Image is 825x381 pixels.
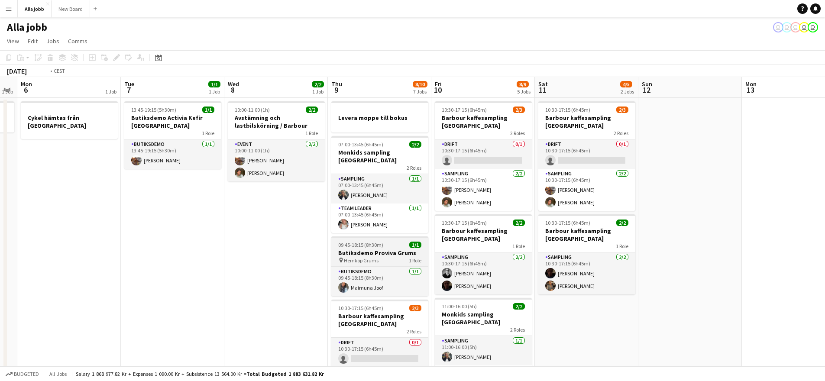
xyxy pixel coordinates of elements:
[538,214,635,294] div: 10:30-17:15 (6h45m)2/2Barbour kaffesampling [GEOGRAPHIC_DATA]1 RoleSampling2/210:30-17:15 (6h45m)...
[409,257,421,264] span: 1 Role
[435,114,532,129] h3: Barbour kaffesampling [GEOGRAPHIC_DATA]
[435,139,532,169] app-card-role: Drift0/110:30-17:15 (6h45m)
[21,101,118,139] app-job-card: Cykel hämtas från [GEOGRAPHIC_DATA]
[409,305,421,311] span: 2/3
[513,303,525,310] span: 2/2
[330,85,342,95] span: 9
[209,88,220,95] div: 1 Job
[76,371,324,377] div: Salary 1 868 977.82 kr + Expenses 1 090.00 kr + Subsistence 13 564.00 kr =
[65,36,91,47] a: Comms
[7,21,47,34] h1: Alla jobb
[773,22,783,32] app-user-avatar: Hedda Lagerbielke
[642,80,652,88] span: Sun
[744,85,757,95] span: 13
[517,81,529,87] span: 8/9
[105,88,116,95] div: 1 Job
[331,149,428,164] h3: Monkids sampling [GEOGRAPHIC_DATA]
[331,136,428,233] app-job-card: 07:00-13:45 (6h45m)2/2Monkids sampling [GEOGRAPHIC_DATA]2 RolesSampling1/107:00-13:45 (6h45m)[PER...
[338,305,383,311] span: 10:30-17:15 (6h45m)
[28,37,38,45] span: Edit
[545,220,590,226] span: 10:30-17:15 (6h45m)
[808,22,818,32] app-user-avatar: Stina Dahl
[409,242,421,248] span: 1/1
[312,88,324,95] div: 1 Job
[235,107,270,113] span: 10:00-11:00 (1h)
[123,85,134,95] span: 7
[338,141,383,148] span: 07:00-13:45 (6h45m)
[124,101,221,169] app-job-card: 13:45-19:15 (5h30m)1/1Butiksdemo Activia Kefir [GEOGRAPHIC_DATA]1 RoleButiksdemo1/113:45-19:15 (5...
[24,36,41,47] a: Edit
[413,88,427,95] div: 7 Jobs
[7,67,27,75] div: [DATE]
[331,312,428,328] h3: Barbour kaffesampling [GEOGRAPHIC_DATA]
[435,80,442,88] span: Fri
[510,326,525,333] span: 2 Roles
[202,107,214,113] span: 1/1
[790,22,801,32] app-user-avatar: Emil Hasselberg
[538,169,635,211] app-card-role: Sampling2/210:30-17:15 (6h45m)[PERSON_NAME][PERSON_NAME]
[331,267,428,296] app-card-role: Butiksdemo1/109:45-18:15 (8h30m)Maimuna Joof
[538,139,635,169] app-card-role: Drift0/110:30-17:15 (6h45m)
[331,249,428,257] h3: Butiksdemo Proviva Grums
[4,369,40,379] button: Budgeted
[226,85,239,95] span: 8
[616,220,628,226] span: 2/2
[782,22,792,32] app-user-avatar: Hedda Lagerbielke
[306,107,318,113] span: 2/2
[621,88,634,95] div: 2 Jobs
[538,227,635,242] h3: Barbour kaffesampling [GEOGRAPHIC_DATA]
[344,257,379,264] span: Hemköp Grums
[538,252,635,294] app-card-role: Sampling2/210:30-17:15 (6h45m)[PERSON_NAME][PERSON_NAME]
[641,85,652,95] span: 12
[52,0,90,17] button: New Board
[799,22,809,32] app-user-avatar: August Löfgren
[124,114,221,129] h3: Butiksdemo Activia Kefir [GEOGRAPHIC_DATA]
[331,236,428,296] app-job-card: 09:45-18:15 (8h30m)1/1Butiksdemo Proviva Grums Hemköp Grums1 RoleButiksdemo1/109:45-18:15 (8h30m)...
[202,130,214,136] span: 1 Role
[538,80,548,88] span: Sat
[513,107,525,113] span: 2/3
[46,37,59,45] span: Jobs
[620,81,632,87] span: 4/5
[435,336,532,365] app-card-role: Sampling1/111:00-16:00 (5h)[PERSON_NAME]
[435,169,532,211] app-card-role: Sampling2/210:30-17:15 (6h45m)[PERSON_NAME][PERSON_NAME]
[21,114,118,129] h3: Cykel hämtas från [GEOGRAPHIC_DATA]
[124,139,221,169] app-card-role: Butiksdemo1/113:45-19:15 (5h30m)[PERSON_NAME]
[331,174,428,203] app-card-role: Sampling1/107:00-13:45 (6h45m)[PERSON_NAME]
[331,338,428,367] app-card-role: Drift0/110:30-17:15 (6h45m)
[409,141,421,148] span: 2/2
[331,80,342,88] span: Thu
[68,37,87,45] span: Comms
[228,114,325,129] h3: Avstämning och lastbilskörning / Barbour
[413,81,427,87] span: 8/10
[228,101,325,181] app-job-card: 10:00-11:00 (1h)2/2Avstämning och lastbilskörning / Barbour1 RoleEvent2/210:00-11:00 (1h)[PERSON_...
[331,101,428,132] div: Levera moppe till bokus
[538,114,635,129] h3: Barbour kaffesampling [GEOGRAPHIC_DATA]
[616,107,628,113] span: 2/3
[208,81,220,87] span: 1/1
[246,371,324,377] span: Total Budgeted 1 883 631.82 kr
[331,114,428,122] h3: Levera moppe till bokus
[331,203,428,233] app-card-role: Team Leader1/107:00-13:45 (6h45m)[PERSON_NAME]
[228,139,325,181] app-card-role: Event2/210:00-11:00 (1h)[PERSON_NAME][PERSON_NAME]
[538,101,635,211] app-job-card: 10:30-17:15 (6h45m)2/3Barbour kaffesampling [GEOGRAPHIC_DATA]2 RolesDrift0/110:30-17:15 (6h45m) S...
[435,214,532,294] app-job-card: 10:30-17:15 (6h45m)2/2Barbour kaffesampling [GEOGRAPHIC_DATA]1 RoleSampling2/210:30-17:15 (6h45m)...
[124,80,134,88] span: Tue
[7,37,19,45] span: View
[19,85,32,95] span: 6
[545,107,590,113] span: 10:30-17:15 (6h45m)
[745,80,757,88] span: Mon
[305,130,318,136] span: 1 Role
[338,242,383,248] span: 09:45-18:15 (8h30m)
[513,220,525,226] span: 2/2
[435,227,532,242] h3: Barbour kaffesampling [GEOGRAPHIC_DATA]
[407,165,421,171] span: 2 Roles
[48,371,68,377] span: All jobs
[435,101,532,211] app-job-card: 10:30-17:15 (6h45m)2/3Barbour kaffesampling [GEOGRAPHIC_DATA]2 RolesDrift0/110:30-17:15 (6h45m) S...
[228,80,239,88] span: Wed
